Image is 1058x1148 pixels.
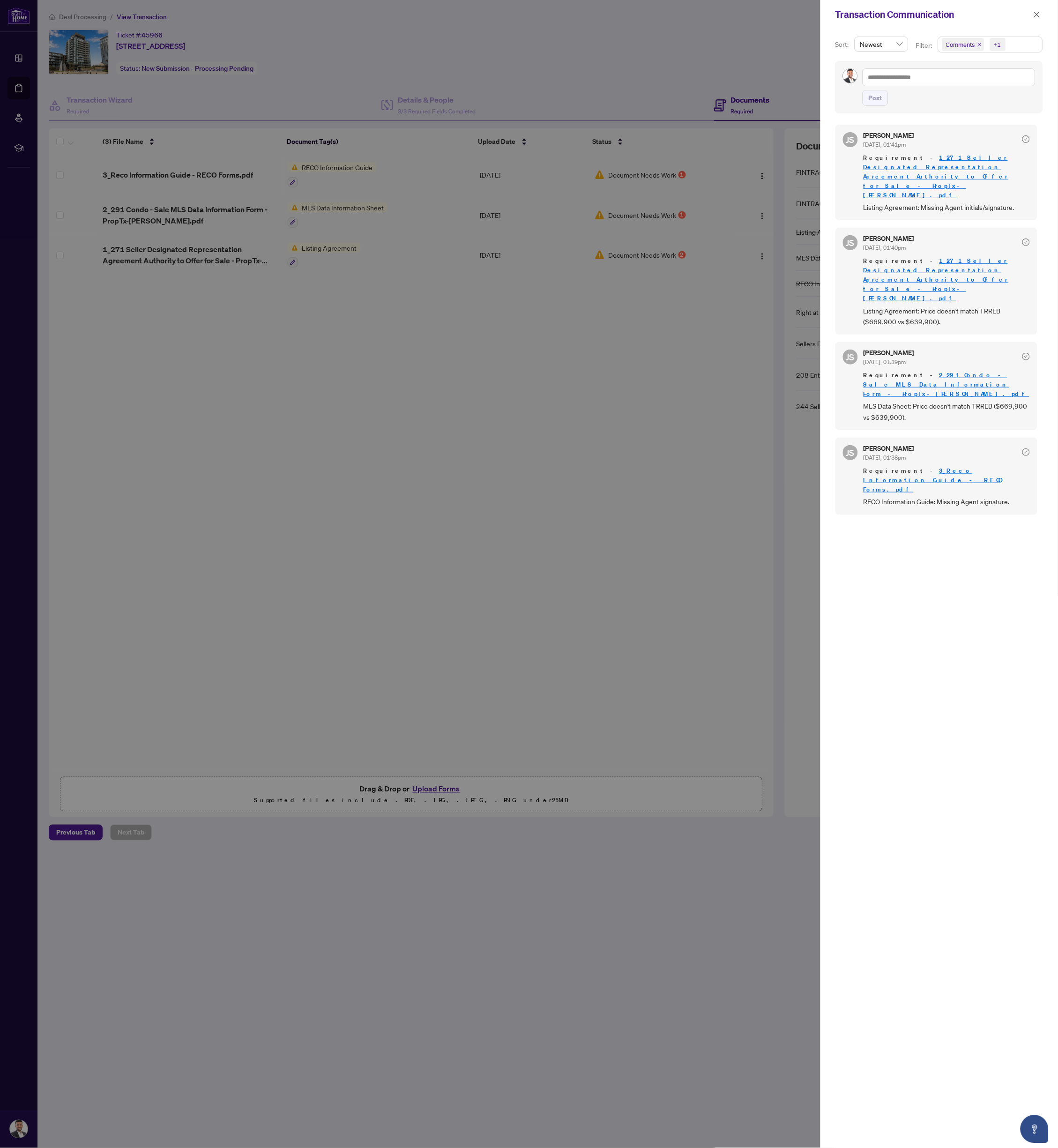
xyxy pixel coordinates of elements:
[1022,135,1030,143] span: check-circle
[864,466,1030,494] span: Requirement -
[864,154,1009,199] a: 1_271 Seller Designated Representation Agreement Authority to Offer for Sale - PropTx-[PERSON_NAM...
[1022,448,1030,456] span: check-circle
[846,350,855,364] span: JS
[846,236,855,249] span: JS
[864,350,914,356] h5: [PERSON_NAME]
[946,40,976,49] span: Comments
[864,371,1029,398] a: 2_291 Condo - Sale MLS Data Information Form - PropTx-[PERSON_NAME].pdf
[864,244,906,251] span: [DATE], 01:40pm
[863,90,888,106] button: Post
[977,42,982,47] span: close
[846,133,855,146] span: JS
[846,446,855,459] span: JS
[843,69,857,83] img: Profile Icon
[864,496,1030,507] span: RECO Information Guide: Missing Agent signature.
[864,257,1009,302] a: 1_271 Seller Designated Representation Agreement Authority to Offer for Sale - PropTx-[PERSON_NAM...
[1034,11,1040,18] span: close
[864,401,1030,423] span: MLS Data Sheet: Price doesn't match TRREB ($669,900 vs $639,900).
[864,306,1030,328] span: Listing Agreement: Price doesn't match TRREB ($669,900 vs $639,900).
[1021,1115,1049,1143] button: Open asap
[864,467,1001,493] a: 3_Reco Information Guide - RECO Forms.pdf
[864,202,1030,213] span: Listing Agreement: Missing Agent initials/signature.
[864,235,914,242] h5: [PERSON_NAME]
[1022,239,1030,246] span: check-circle
[864,256,1030,303] span: Requirement -
[864,141,906,148] span: [DATE], 01:41pm
[864,132,914,139] h5: [PERSON_NAME]
[864,153,1030,200] span: Requirement -
[860,37,903,51] span: Newest
[1022,353,1030,360] span: check-circle
[835,39,851,50] p: Sort:
[864,454,906,461] span: [DATE], 01:38pm
[864,371,1030,399] span: Requirement -
[864,445,914,452] h5: [PERSON_NAME]
[942,38,984,51] span: Comments
[864,358,906,365] span: [DATE], 01:39pm
[835,7,1031,22] div: Transaction Communication
[916,40,934,51] p: Filter:
[994,40,1002,49] div: +1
